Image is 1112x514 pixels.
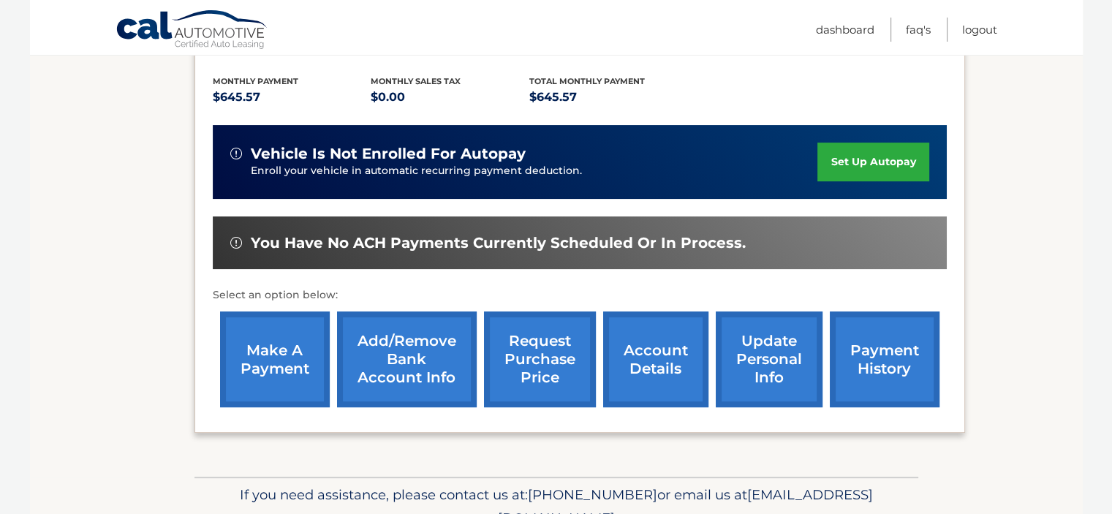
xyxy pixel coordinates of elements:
[213,87,371,107] p: $645.57
[716,311,822,407] a: update personal info
[816,18,874,42] a: Dashboard
[230,237,242,249] img: alert-white.svg
[906,18,931,42] a: FAQ's
[230,148,242,159] img: alert-white.svg
[371,87,529,107] p: $0.00
[529,87,688,107] p: $645.57
[116,10,269,52] a: Cal Automotive
[529,76,645,86] span: Total Monthly Payment
[251,145,526,163] span: vehicle is not enrolled for autopay
[830,311,939,407] a: payment history
[528,486,657,503] span: [PHONE_NUMBER]
[251,234,746,252] span: You have no ACH payments currently scheduled or in process.
[337,311,477,407] a: Add/Remove bank account info
[603,311,708,407] a: account details
[251,163,818,179] p: Enroll your vehicle in automatic recurring payment deduction.
[213,287,947,304] p: Select an option below:
[220,311,330,407] a: make a payment
[817,143,928,181] a: set up autopay
[213,76,298,86] span: Monthly Payment
[962,18,997,42] a: Logout
[371,76,461,86] span: Monthly sales Tax
[484,311,596,407] a: request purchase price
